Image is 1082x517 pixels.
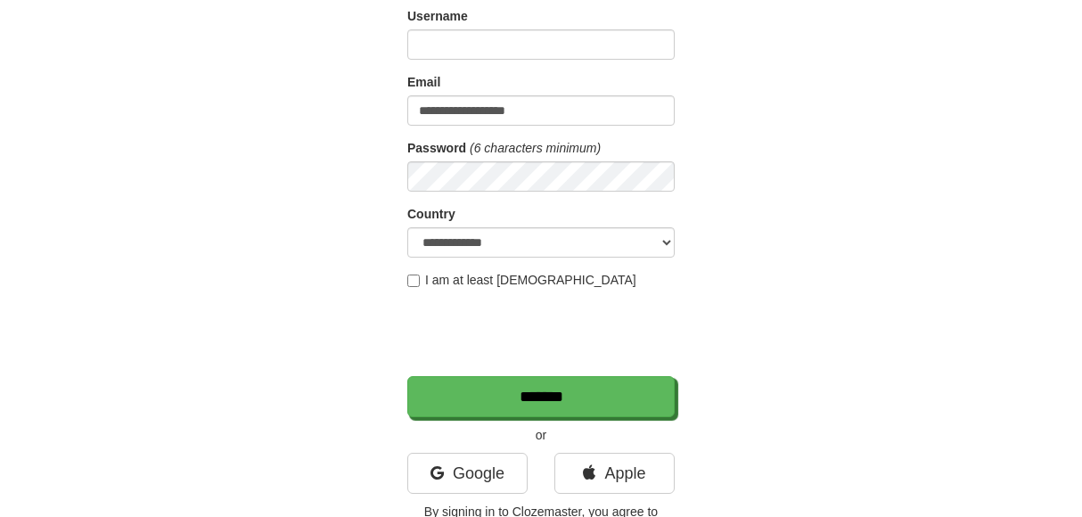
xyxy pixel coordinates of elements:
label: Country [407,205,455,223]
p: or [407,426,675,444]
em: (6 characters minimum) [470,141,601,155]
input: I am at least [DEMOGRAPHIC_DATA] [407,275,420,287]
label: Password [407,139,466,157]
label: Email [407,73,440,91]
label: Username [407,7,468,25]
a: Google [407,453,528,494]
iframe: reCAPTCHA [407,298,678,367]
a: Apple [554,453,675,494]
label: I am at least [DEMOGRAPHIC_DATA] [407,271,636,289]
